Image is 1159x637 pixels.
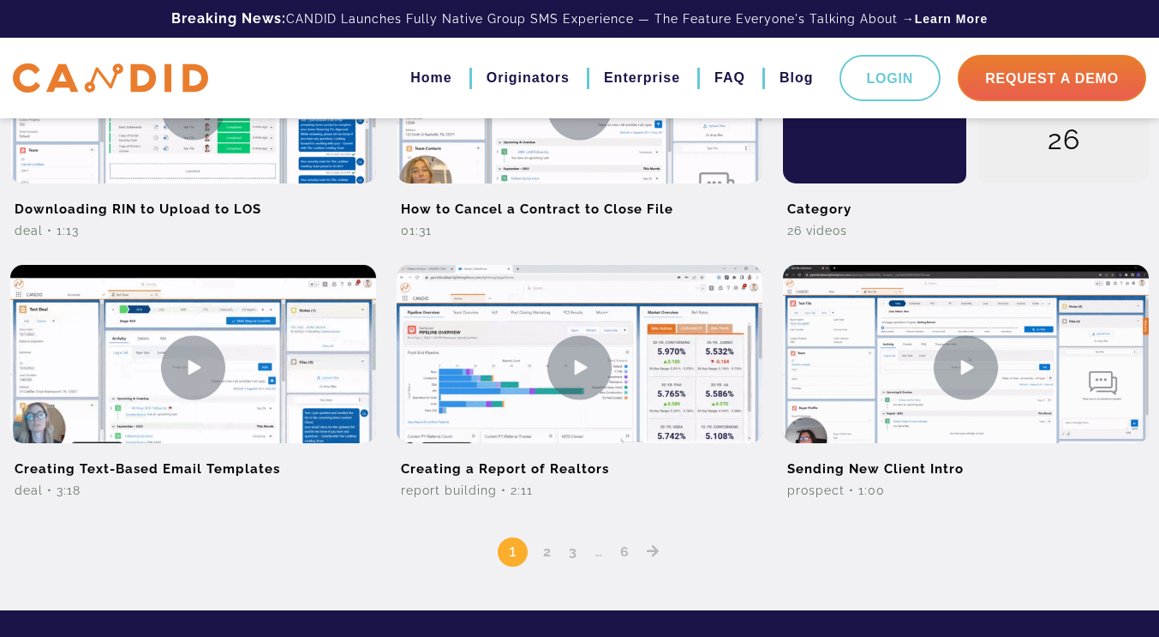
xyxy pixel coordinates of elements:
h2: How to Cancel a Contract to Close File [397,183,762,222]
b: Breaking News: [171,10,286,27]
a: Request A Demo [958,55,1146,101]
a: Blog [780,63,814,93]
div: Deal • 1:13 [10,222,376,239]
div: Deal • 3:18 [10,482,376,499]
div: 26 [979,99,1150,185]
div: 01:31 [397,222,762,239]
div: Prospect • 1:00 [783,482,1149,499]
a: Login [839,55,941,101]
span: 1 [498,538,528,567]
a: Originators [487,63,570,93]
h2: Category [783,183,1149,222]
div: Report Building • 2:11 [397,482,762,499]
img: CANDID APP [13,63,208,93]
h2: Creating Text-Based Email Templates [10,443,376,482]
a: 6 [614,544,636,560]
h2: Sending New Client Intro [783,443,1149,482]
img: Creating Text-Based Email Templates Video [10,265,376,471]
h2: Downloading RIN to Upload to LOS [10,183,376,222]
h2: Creating a Report of Realtors [397,443,762,482]
a: Enterprise [604,63,680,93]
a: Home [410,63,451,93]
span: … [588,540,609,561]
div: 26 Videos [783,222,1149,239]
a: 2 [537,544,558,560]
a: 3 [563,544,583,560]
a: Learn More [915,10,988,27]
img: Sending New Client Intro Video [783,265,1149,471]
a: FAQ [714,63,745,93]
img: Creating a Report of Realtors Video [397,265,762,471]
